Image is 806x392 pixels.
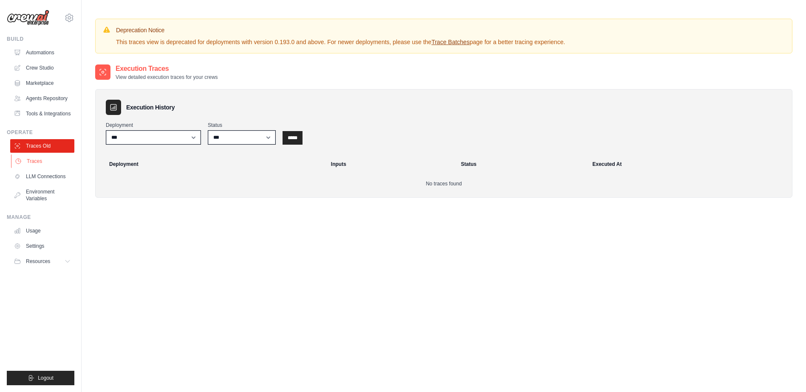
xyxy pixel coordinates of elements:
div: Manage [7,214,74,221]
p: No traces found [106,180,782,187]
label: Deployment [106,122,201,129]
a: Traces Old [10,139,74,153]
a: Marketplace [10,76,74,90]
div: Build [7,36,74,42]
h3: Deprecation Notice [116,26,565,34]
a: Agents Repository [10,92,74,105]
span: Logout [38,375,54,381]
a: Tools & Integrations [10,107,74,120]
th: Executed At [587,155,789,174]
h2: Execution Traces [116,64,218,74]
a: Traces [11,154,75,168]
button: Resources [10,255,74,268]
button: Logout [7,371,74,385]
a: Settings [10,239,74,253]
th: Status [456,155,587,174]
a: Usage [10,224,74,238]
div: Operate [7,129,74,136]
a: Crew Studio [10,61,74,75]
img: Logo [7,10,49,26]
p: This traces view is deprecated for deployments with version 0.193.0 and above. For newer deployme... [116,38,565,46]
label: Status [208,122,276,129]
p: View detailed execution traces for your crews [116,74,218,81]
th: Inputs [326,155,456,174]
a: Trace Batches [431,39,469,45]
a: Environment Variables [10,185,74,205]
a: LLM Connections [10,170,74,183]
a: Automations [10,46,74,59]
span: Resources [26,258,50,265]
h3: Execution History [126,103,175,112]
th: Deployment [99,155,326,174]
